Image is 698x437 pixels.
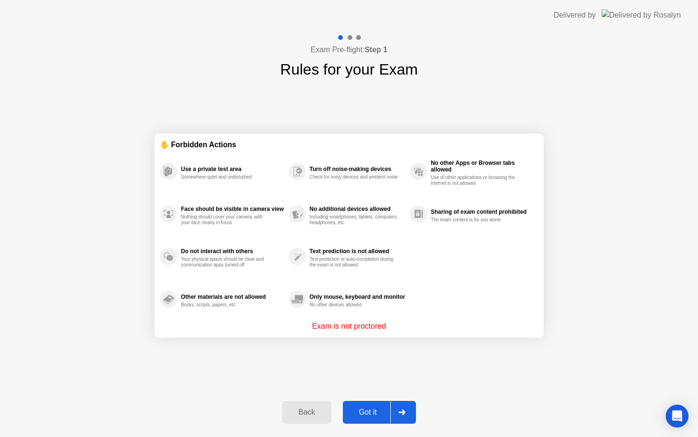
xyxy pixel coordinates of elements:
[346,408,390,417] div: Got it
[431,217,520,223] div: The exam content is for you alone
[181,206,284,212] div: Face should be visible in camera view
[312,321,386,332] p: Exam is not proctored
[310,302,399,308] div: No other devices allowed
[181,174,271,180] div: Somewhere quiet and undisturbed
[181,214,271,226] div: Nothing should cover your camera, with your face clearly in focus
[181,302,271,308] div: Books, scripts, papers, etc
[285,408,328,417] div: Back
[310,294,405,300] div: Only mouse, keyboard and monitor
[280,58,418,81] h1: Rules for your Exam
[282,401,331,424] button: Back
[602,9,681,20] img: Delivered by Rosalyn
[431,175,520,186] div: Use of other applications or browsing the internet is not allowed
[310,166,405,172] div: Turn off noise-making devices
[554,9,596,21] div: Delivered by
[431,160,533,173] div: No other Apps or Browser tabs allowed
[181,256,271,268] div: Your physical space should be clear and communication apps turned off
[181,248,284,255] div: Do not interact with others
[310,206,405,212] div: No additional devices allowed
[310,248,405,255] div: Text prediction is not allowed
[666,405,689,427] div: Open Intercom Messenger
[160,139,538,150] div: ✋ Forbidden Actions
[311,44,387,56] h4: Exam Pre-flight:
[181,166,284,172] div: Use a private test area
[365,46,387,54] b: Step 1
[181,294,284,300] div: Other materials are not allowed
[310,174,399,180] div: Check for noisy devices and ambient noise
[310,256,399,268] div: Text prediction or auto-completion during the exam is not allowed
[431,209,533,215] div: Sharing of exam content prohibited
[310,214,399,226] div: Including smartphones, tablets, computers, headphones, etc.
[343,401,416,424] button: Got it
